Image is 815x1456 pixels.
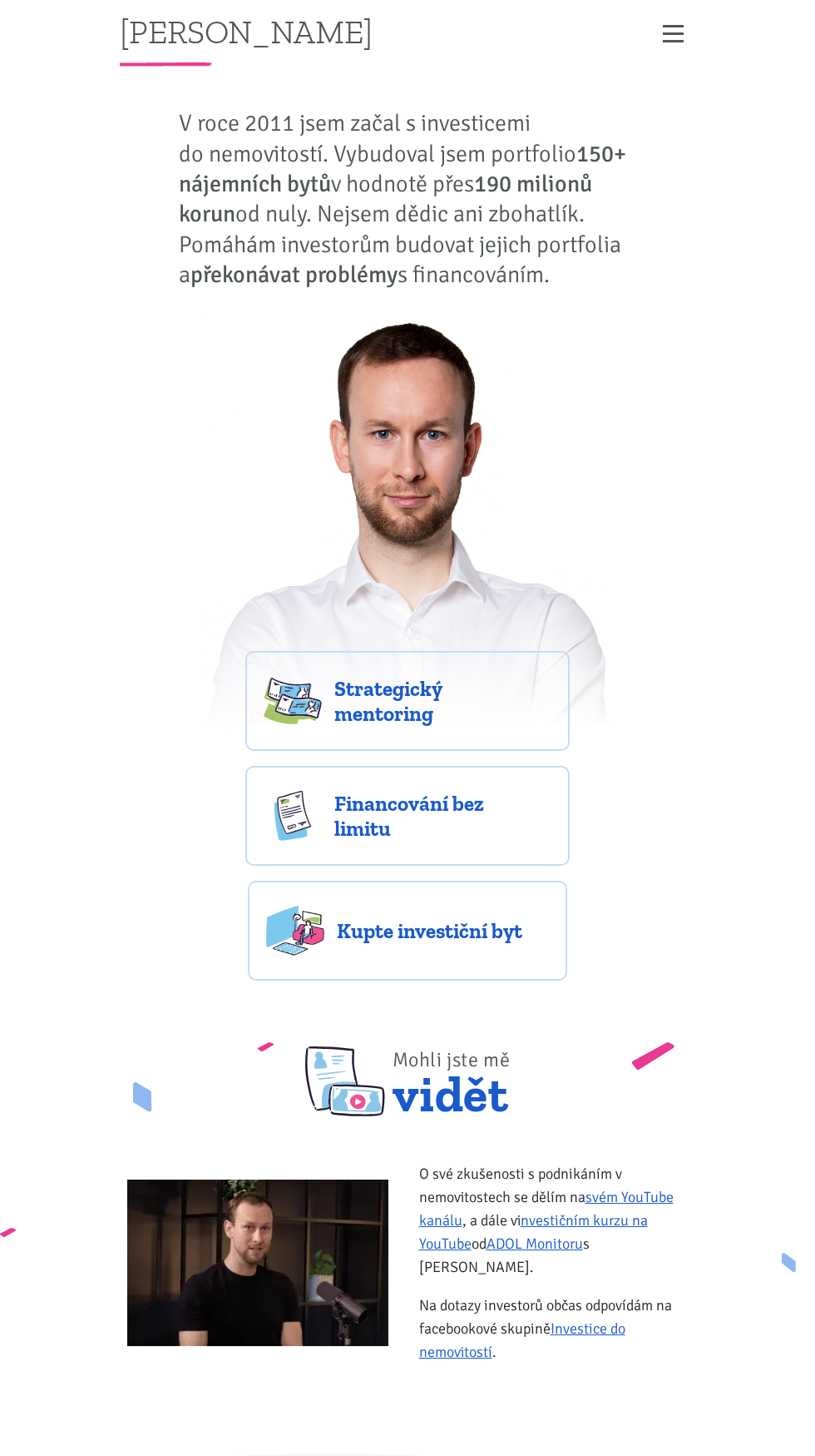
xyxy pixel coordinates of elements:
[337,918,549,943] span: Kupte investiční byt
[245,651,570,751] a: Strategický mentoring
[334,676,551,726] span: Strategický mentoring
[393,1047,511,1072] span: Mohli jste mě
[419,1211,648,1253] a: investičním kurzu na YouTube
[179,108,636,290] p: V roce 2011 jsem začal s investicemi do nemovitostí. Vybudoval jsem portfolio v hodnotě přes od n...
[487,1235,583,1253] a: ADOL Monitoru
[651,19,696,48] button: Zobrazit menu
[245,766,570,866] a: Financování bez limitu
[120,15,373,47] a: [PERSON_NAME]
[393,1026,511,1116] span: vidět
[264,676,322,726] img: strategy
[190,261,398,289] strong: překonávat problémy
[419,1319,625,1361] a: Investice do nemovitostí
[419,1188,674,1230] a: svém YouTube kanálu
[248,881,567,981] a: Kupte investiční byt
[419,1162,696,1279] p: O své zkušenosti s podnikáním v nemovitostech se dělím na , a dále v od s [PERSON_NAME].
[179,170,592,228] strong: 190 milionů korun
[334,791,551,841] span: Financování bez limitu
[266,906,324,956] img: flats
[264,791,322,841] img: finance
[419,1294,696,1364] p: Na dotazy investorů občas odpovídám na facebookové skupině .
